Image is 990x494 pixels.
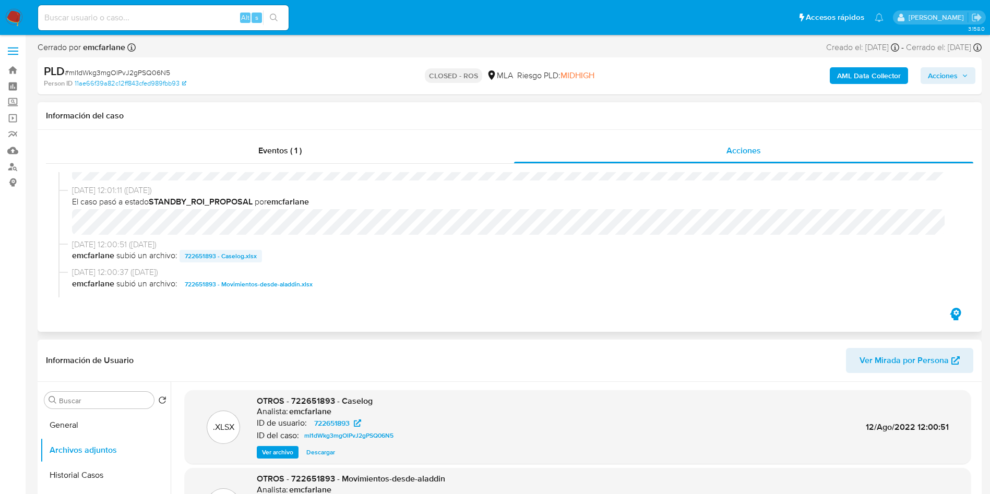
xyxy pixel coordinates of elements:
div: Cerrado el: [DATE] [906,42,982,53]
button: Ver Mirada por Persona [846,348,973,373]
a: 722651893 [308,417,367,429]
input: Buscar [59,396,150,405]
p: CLOSED - ROS [425,68,482,83]
span: Cerrado por [38,42,125,53]
b: emcfarlane [81,41,125,53]
b: emcfarlane [72,278,114,291]
button: Volver al orden por defecto [158,396,166,407]
button: Historial Casos [40,463,171,488]
div: MLA [486,70,513,81]
span: Ver archivo [262,447,293,457]
span: Eventos ( 1 ) [258,144,302,156]
button: General [40,413,171,438]
button: Descargar [301,446,340,459]
button: Archivos adjuntos [40,438,171,463]
p: ID del caso: [257,430,299,441]
span: [DATE] 12:00:22 ([DATE]) [72,295,957,306]
button: search-icon [263,10,284,25]
b: AML Data Collector [837,67,901,84]
button: AML Data Collector [830,67,908,84]
button: 722651893 - Movimientos-desde-aladdin.xlsx [180,278,318,291]
div: Creado el: [DATE] [826,42,899,53]
b: PLD [44,63,65,79]
b: emcfarlane [267,196,309,208]
button: Acciones [921,67,975,84]
span: Accesos rápidos [806,12,864,23]
span: subió un archivo: [116,278,177,291]
a: mI1dWkg3mgOlPvJ2gPSQ06N5 [300,429,398,442]
a: Notificaciones [875,13,884,22]
button: Buscar [49,396,57,404]
h1: Información del caso [46,111,973,121]
span: [DATE] 12:00:51 ([DATE]) [72,239,957,250]
span: 12/Ago/2022 12:00:51 [866,421,949,433]
span: subió un archivo: [116,250,177,262]
p: ID de usuario: [257,418,307,428]
span: El caso pasó a estado por [72,196,957,208]
a: Salir [971,12,982,23]
span: [DATE] 12:01:11 ([DATE]) [72,185,957,196]
h1: Información de Usuario [46,355,134,366]
span: 722651893 - Movimientos-desde-aladdin.xlsx [185,278,313,291]
span: Alt [241,13,249,22]
b: emcfarlane [72,250,114,262]
b: STANDBY_ROI_PROPOSAL [149,196,253,208]
h6: emcfarlane [289,406,331,417]
a: 11ae66f39a82c12ff843cfed989fbb93 [75,79,186,88]
span: # mI1dWkg3mgOlPvJ2gPSQ06N5 [65,67,170,78]
p: .XLSX [213,421,234,433]
span: 722651893 - Caselog.xlsx [185,250,257,262]
input: Buscar usuario o caso... [38,11,289,25]
button: Ver archivo [257,446,299,459]
button: 722651893 - Caselog.xlsx [180,250,262,262]
span: Riesgo PLD: [517,70,594,81]
p: Analista: [257,406,288,417]
span: OTROS - 722651893 - Caselog [257,395,373,407]
span: Acciones [928,67,958,84]
span: Ver Mirada por Persona [860,348,949,373]
span: Descargar [306,447,335,457]
span: - [901,42,904,53]
span: OTROS - 722651893 - Movimientos-desde-aladdin [257,473,445,485]
span: Acciones [726,144,761,156]
span: s [255,13,258,22]
span: 722651893 [314,417,350,429]
span: mI1dWkg3mgOlPvJ2gPSQ06N5 [304,429,393,442]
b: Person ID [44,79,73,88]
span: [DATE] 12:00:37 ([DATE]) [72,267,957,278]
span: MIDHIGH [560,69,594,81]
p: agostina.faruolo@mercadolibre.com [909,13,968,22]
